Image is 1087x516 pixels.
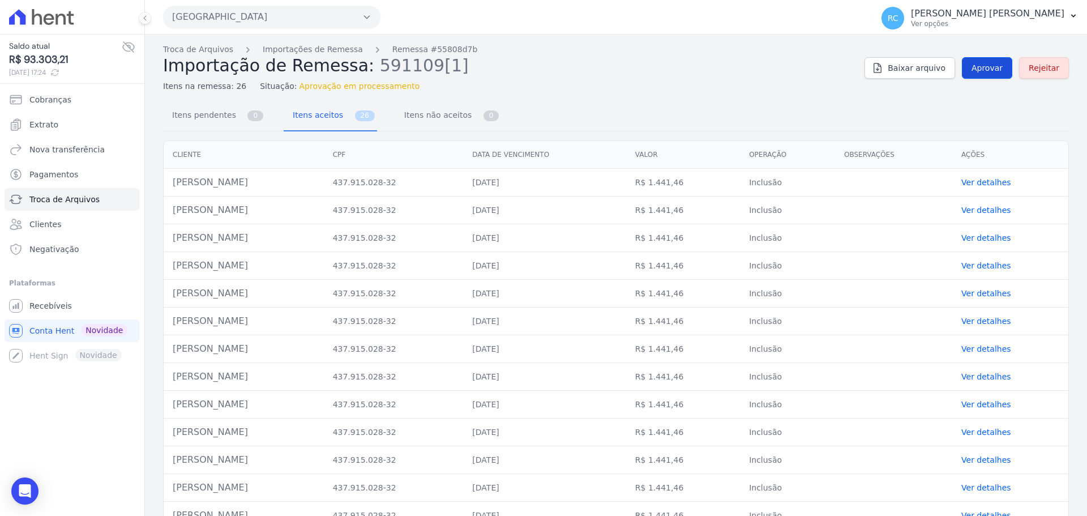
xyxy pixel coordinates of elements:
[961,261,1011,270] a: Ver detalhes
[961,233,1011,242] a: Ver detalhes
[324,308,464,335] td: 437.915.028-32
[324,280,464,308] td: 437.915.028-32
[324,474,464,502] td: 437.915.028-32
[740,308,835,335] td: Inclusão
[463,363,626,391] td: [DATE]
[29,119,58,130] span: Extrato
[324,141,464,169] th: CPF
[626,252,740,280] td: R$ 1.441,46
[324,335,464,363] td: 437.915.028-32
[9,276,135,290] div: Plataformas
[324,169,464,197] td: 437.915.028-32
[164,169,324,197] td: [PERSON_NAME]
[961,206,1011,215] a: Ver detalhes
[626,141,740,169] th: Valor
[740,169,835,197] td: Inclusão
[626,224,740,252] td: R$ 1.441,46
[284,101,377,131] a: Itens aceitos 26
[463,446,626,474] td: [DATE]
[164,141,324,169] th: Cliente
[961,428,1011,437] a: Ver detalhes
[29,244,79,255] span: Negativação
[952,141,1068,169] th: Ações
[463,169,626,197] td: [DATE]
[5,319,140,342] a: Conta Hent Novidade
[911,8,1064,19] p: [PERSON_NAME] [PERSON_NAME]
[961,483,1011,492] a: Ver detalhes
[260,80,297,92] span: Situação:
[961,289,1011,298] a: Ver detalhes
[872,2,1087,34] button: RC [PERSON_NAME] [PERSON_NAME] Ver opções
[463,141,626,169] th: Data de vencimento
[911,19,1064,28] p: Ver opções
[164,197,324,224] td: [PERSON_NAME]
[163,44,855,56] nav: Breadcrumb
[626,335,740,363] td: R$ 1.441,46
[29,219,61,230] span: Clientes
[626,363,740,391] td: R$ 1.441,46
[740,446,835,474] td: Inclusão
[626,169,740,197] td: R$ 1.441,46
[740,335,835,363] td: Inclusão
[626,446,740,474] td: R$ 1.441,46
[740,141,835,169] th: Operação
[835,141,952,169] th: Observações
[164,308,324,335] td: [PERSON_NAME]
[961,400,1011,409] a: Ver detalhes
[9,67,122,78] span: [DATE] 17:24
[740,363,835,391] td: Inclusão
[29,94,71,105] span: Cobranças
[29,325,74,336] span: Conta Hent
[463,280,626,308] td: [DATE]
[961,372,1011,381] a: Ver detalhes
[5,113,140,136] a: Extrato
[961,317,1011,326] a: Ver detalhes
[324,224,464,252] td: 437.915.028-32
[740,224,835,252] td: Inclusão
[5,138,140,161] a: Nova transferência
[5,238,140,261] a: Negativação
[286,104,345,126] span: Itens aceitos
[5,188,140,211] a: Troca de Arquivos
[1019,57,1069,79] a: Rejeitar
[163,56,374,75] span: Importação de Remessa:
[324,197,464,224] td: 437.915.028-32
[5,213,140,236] a: Clientes
[865,57,955,79] a: Baixar arquivo
[324,252,464,280] td: 437.915.028-32
[164,363,324,391] td: [PERSON_NAME]
[29,169,78,180] span: Pagamentos
[29,194,100,205] span: Troca de Arquivos
[324,363,464,391] td: 437.915.028-32
[29,300,72,312] span: Recebíveis
[972,62,1003,74] span: Aprovar
[9,88,135,367] nav: Sidebar
[164,280,324,308] td: [PERSON_NAME]
[81,324,127,336] span: Novidade
[5,88,140,111] a: Cobranças
[740,197,835,224] td: Inclusão
[463,197,626,224] td: [DATE]
[9,52,122,67] span: R$ 93.303,21
[626,419,740,446] td: R$ 1.441,46
[740,391,835,419] td: Inclusão
[164,474,324,502] td: [PERSON_NAME]
[165,104,238,126] span: Itens pendentes
[5,163,140,186] a: Pagamentos
[740,474,835,502] td: Inclusão
[163,6,380,28] button: [GEOGRAPHIC_DATA]
[164,252,324,280] td: [PERSON_NAME]
[962,57,1012,79] a: Aprovar
[247,110,263,121] span: 0
[9,40,122,52] span: Saldo atual
[355,110,375,121] span: 26
[164,446,324,474] td: [PERSON_NAME]
[392,44,478,56] a: Remessa #55808d7b
[463,419,626,446] td: [DATE]
[626,474,740,502] td: R$ 1.441,46
[163,80,246,92] span: Itens na remessa: 26
[5,295,140,317] a: Recebíveis
[163,44,233,56] a: Troca de Arquivos
[164,419,324,446] td: [PERSON_NAME]
[888,14,898,22] span: RC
